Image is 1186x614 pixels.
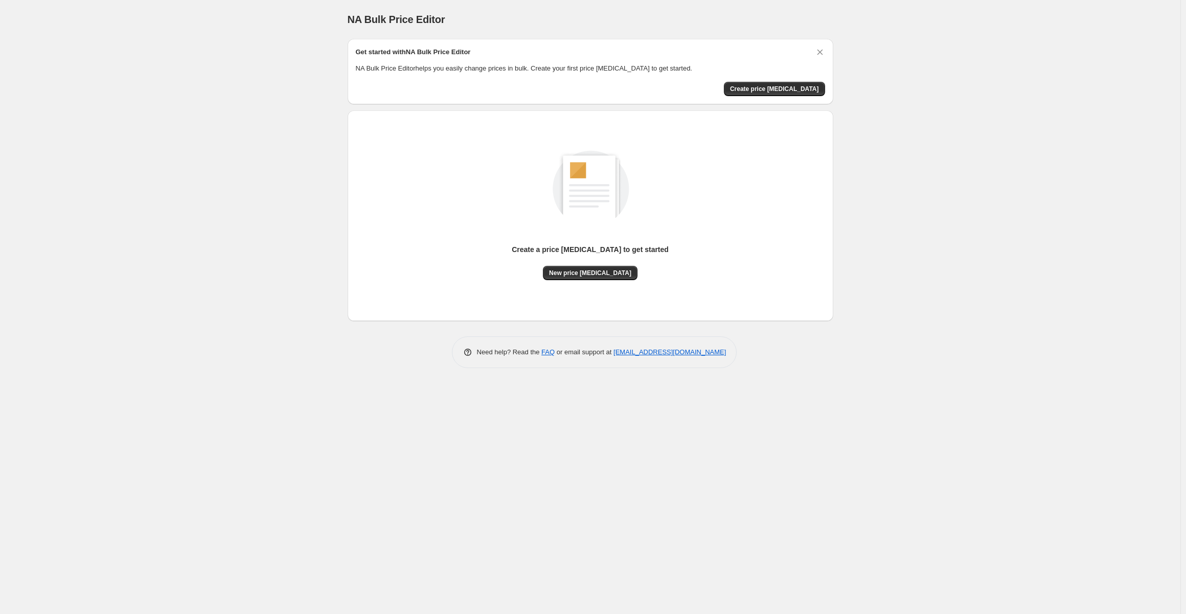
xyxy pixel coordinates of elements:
[356,47,471,57] h2: Get started with NA Bulk Price Editor
[541,348,555,356] a: FAQ
[549,269,631,277] span: New price [MEDICAL_DATA]
[543,266,637,280] button: New price [MEDICAL_DATA]
[730,85,819,93] span: Create price [MEDICAL_DATA]
[613,348,726,356] a: [EMAIL_ADDRESS][DOMAIN_NAME]
[477,348,542,356] span: Need help? Read the
[512,244,669,255] p: Create a price [MEDICAL_DATA] to get started
[724,82,825,96] button: Create price change job
[555,348,613,356] span: or email support at
[815,47,825,57] button: Dismiss card
[356,63,825,74] p: NA Bulk Price Editor helps you easily change prices in bulk. Create your first price [MEDICAL_DAT...
[348,14,445,25] span: NA Bulk Price Editor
